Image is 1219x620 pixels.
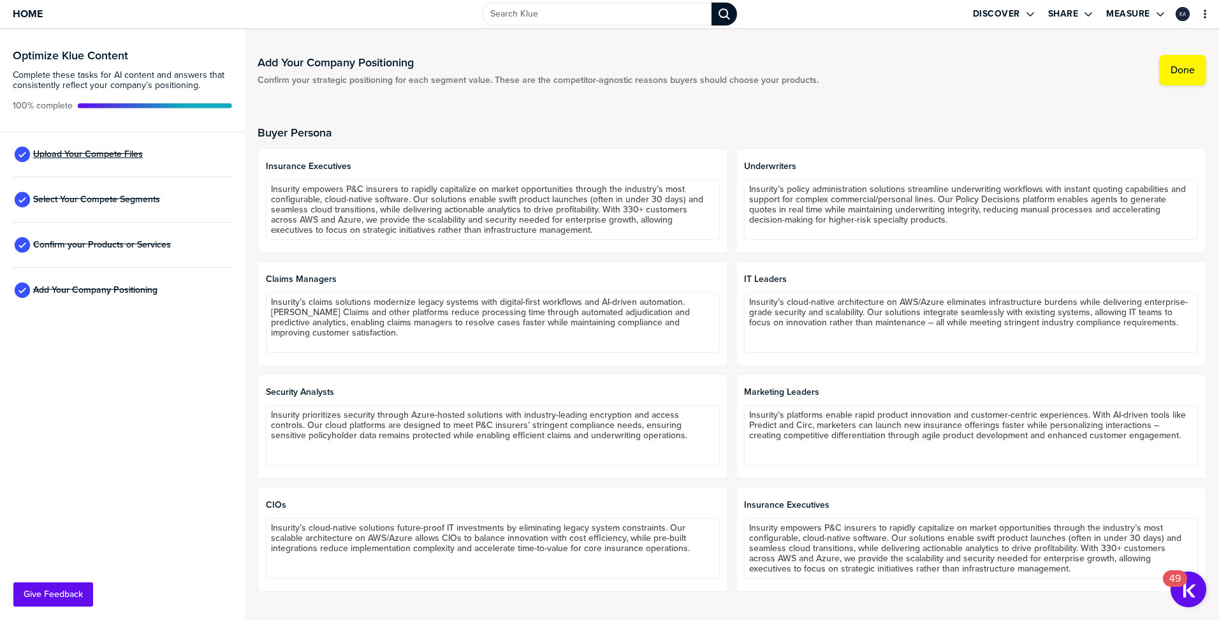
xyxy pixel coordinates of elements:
[258,55,819,70] h1: Add Your Company Positioning
[266,274,720,284] span: Claims Managers
[266,292,720,353] textarea: Insurity’s claims solutions modernize legacy systems with digital-first workflows and AI-driven a...
[33,195,160,205] span: Select Your Compete Segments
[266,179,720,240] textarea: Insurity empowers P&C insurers to rapidly capitalize on market opportunities through the industry...
[1048,8,1079,20] label: Share
[33,285,157,295] span: Add Your Company Positioning
[744,274,1198,284] span: IT Leaders
[1176,7,1190,21] div: Kola Adefala
[258,75,819,85] span: Confirm your strategic positioning for each segment value. These are the competitor-agnostic reas...
[266,518,720,579] textarea: Insurity’s cloud-native solutions future-proof IT investments by eliminating legacy system constr...
[973,8,1020,20] label: Discover
[13,50,232,61] h3: Optimize Klue Content
[1169,579,1181,595] div: 49
[744,292,1198,353] textarea: Insurity’s cloud-native architecture on AWS/Azure eliminates infrastructure burdens while deliver...
[33,240,171,250] span: Confirm your Products or Services
[712,3,737,26] div: Search Klue
[258,126,1206,139] h2: Buyer Persona
[266,387,720,397] span: Security Analysts
[266,405,720,466] textarea: Insurity prioritizes security through Azure-hosted solutions with industry-leading encryption and...
[13,8,43,19] span: Home
[13,582,93,607] button: Give Feedback
[744,161,1198,172] span: Underwriters
[744,500,1198,510] span: Insurance Executives
[13,101,73,111] span: Active
[482,3,712,26] input: Search Klue
[1174,6,1191,22] a: Edit Profile
[266,500,720,510] span: CIOs
[33,149,143,159] span: Upload Your Compete Files
[1171,64,1195,77] label: Done
[744,179,1198,240] textarea: Insurity’s policy administration solutions streamline underwriting workflows with instant quoting...
[1177,8,1188,20] img: 70bc71cf06ecccc29bb3ad083ace0a42-sml.png
[13,70,232,91] span: Complete these tasks for AI content and answers that consistently reflect your company’s position...
[1106,8,1150,20] label: Measure
[744,518,1198,579] textarea: Insurity empowers P&C insurers to rapidly capitalize on market opportunities through the industry...
[744,387,1198,397] span: Marketing Leaders
[266,161,720,172] span: Insurance Executives
[744,405,1198,466] textarea: Insurity’s platforms enable rapid product innovation and customer-centric experiences. With AI-dr...
[1171,572,1206,607] button: Open Resource Center, 49 new notifications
